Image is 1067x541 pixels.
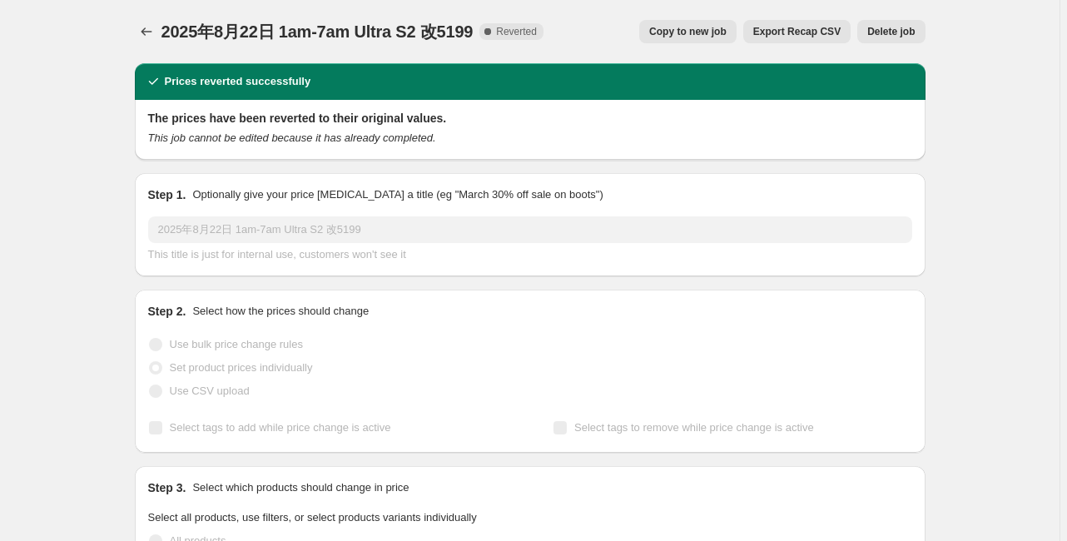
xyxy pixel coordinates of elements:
[148,110,912,127] h2: The prices have been reverted to their original values.
[148,511,477,524] span: Select all products, use filters, or select products variants individually
[574,421,814,434] span: Select tags to remove while price change is active
[135,20,158,43] button: Price change jobs
[867,25,915,38] span: Delete job
[192,186,603,203] p: Optionally give your price [MEDICAL_DATA] a title (eg "March 30% off sale on boots")
[148,479,186,496] h2: Step 3.
[161,22,474,41] span: 2025年8月22日 1am-7am Ultra S2 改5199
[148,303,186,320] h2: Step 2.
[170,421,391,434] span: Select tags to add while price change is active
[148,216,912,243] input: 30% off holiday sale
[857,20,925,43] button: Delete job
[148,132,436,144] i: This job cannot be edited because it has already completed.
[649,25,727,38] span: Copy to new job
[192,303,369,320] p: Select how the prices should change
[192,479,409,496] p: Select which products should change in price
[753,25,841,38] span: Export Recap CSV
[148,248,406,261] span: This title is just for internal use, customers won't see it
[496,25,537,38] span: Reverted
[170,385,250,397] span: Use CSV upload
[170,338,303,350] span: Use bulk price change rules
[639,20,737,43] button: Copy to new job
[148,186,186,203] h2: Step 1.
[743,20,851,43] button: Export Recap CSV
[165,73,311,90] h2: Prices reverted successfully
[170,361,313,374] span: Set product prices individually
